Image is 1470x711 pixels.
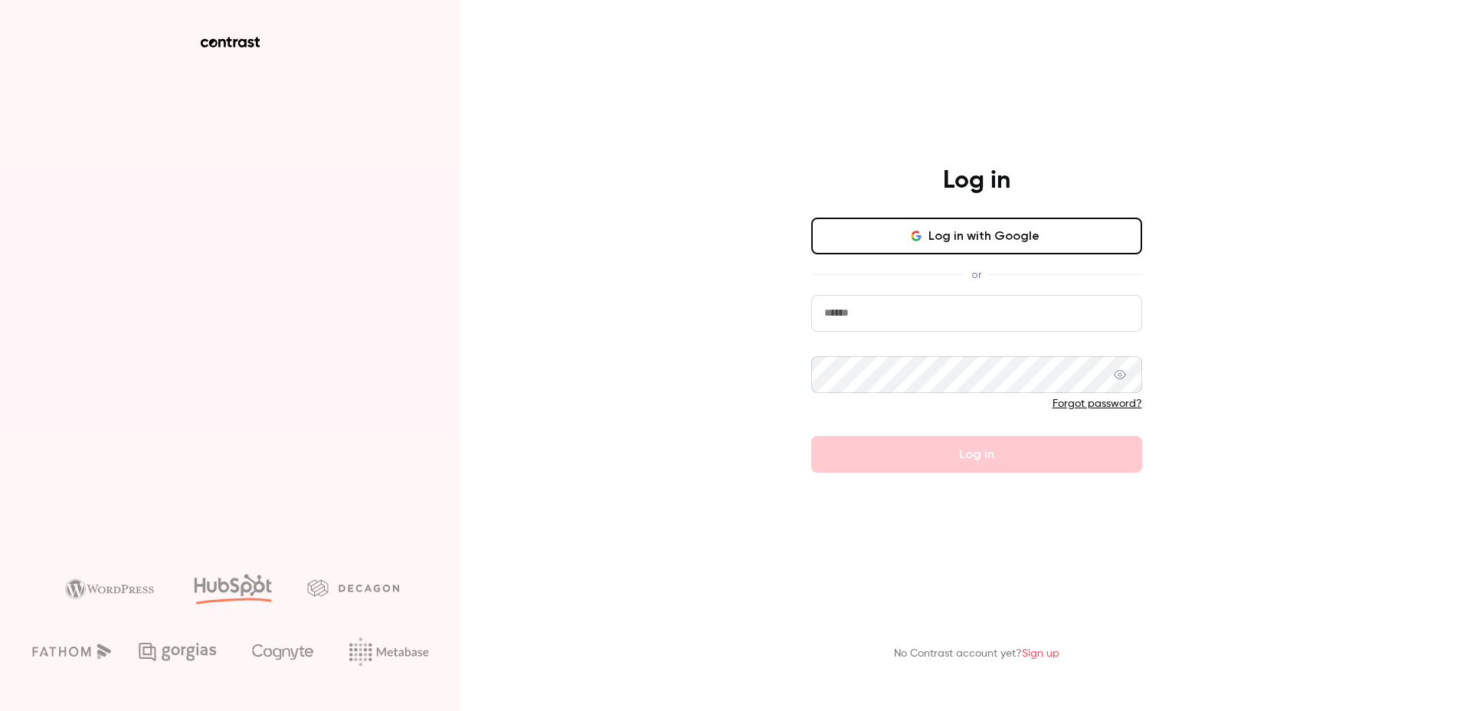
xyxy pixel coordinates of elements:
[1022,648,1059,659] a: Sign up
[811,218,1142,254] button: Log in with Google
[894,646,1059,662] p: No Contrast account yet?
[307,579,399,596] img: decagon
[1053,398,1142,409] a: Forgot password?
[943,165,1010,196] h4: Log in
[964,267,989,283] span: or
